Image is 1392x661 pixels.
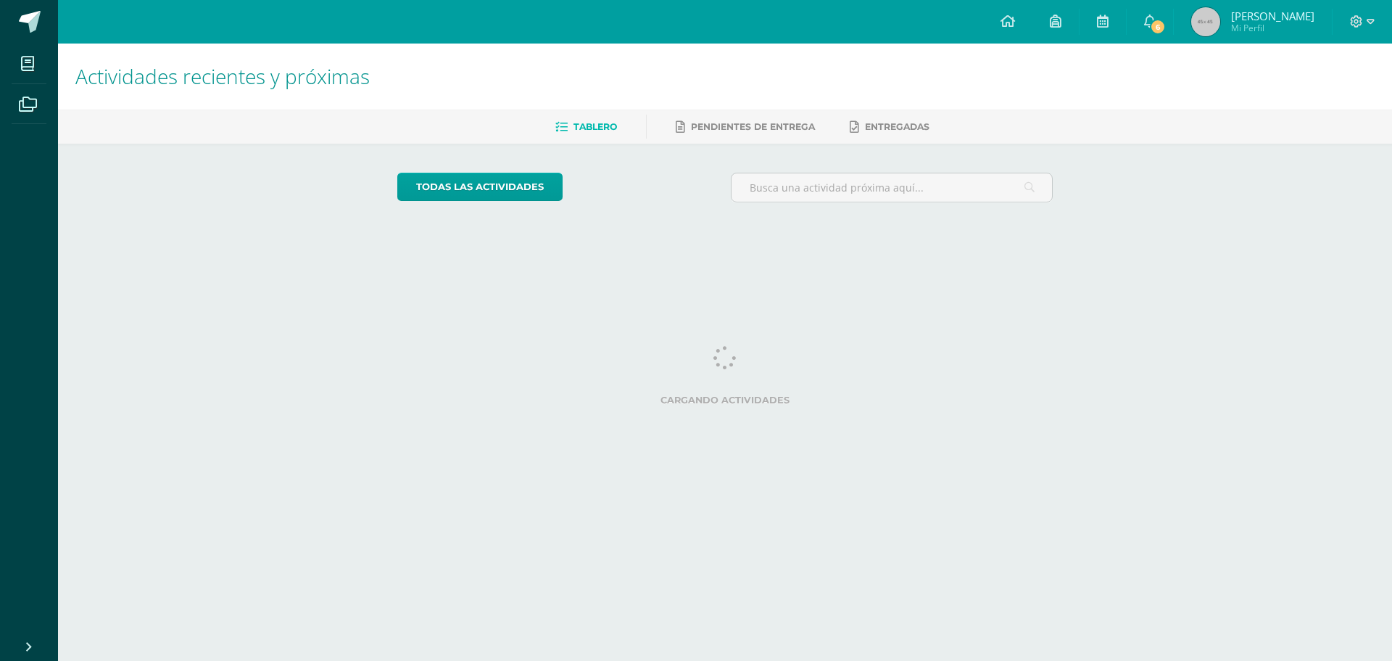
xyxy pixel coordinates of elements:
img: 45x45 [1191,7,1220,36]
span: Entregadas [865,121,929,132]
span: [PERSON_NAME] [1231,9,1314,23]
a: Entregadas [850,115,929,139]
span: Pendientes de entrega [691,121,815,132]
span: Mi Perfil [1231,22,1314,34]
a: Tablero [555,115,617,139]
span: Tablero [573,121,617,132]
span: 6 [1150,19,1166,35]
a: Pendientes de entrega [676,115,815,139]
a: todas las Actividades [397,173,563,201]
input: Busca una actividad próxima aquí... [732,173,1053,202]
label: Cargando actividades [397,395,1053,406]
span: Actividades recientes y próximas [75,62,370,90]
